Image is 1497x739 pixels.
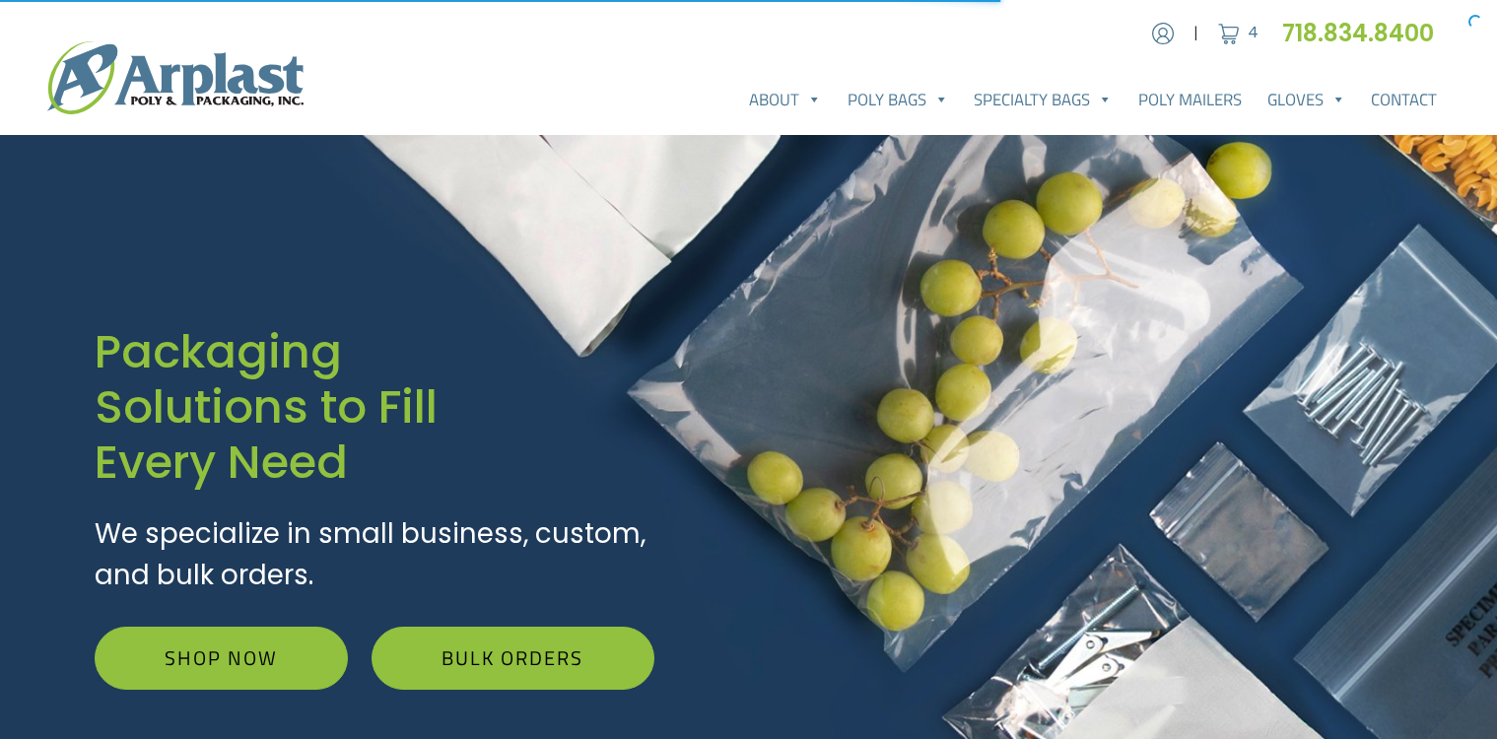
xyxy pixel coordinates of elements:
a: About [736,80,835,119]
a: Bulk Orders [372,627,653,690]
a: Poly Bags [835,80,962,119]
a: Shop Now [95,627,348,690]
span: 4 [1248,21,1259,43]
a: Gloves [1255,80,1359,119]
a: Poly Mailers [1125,80,1255,119]
a: Specialty Bags [962,80,1126,119]
a: Contact [1358,80,1450,119]
p: We specialize in small business, custom, and bulk orders. [95,513,654,595]
a: 718.834.8400 [1282,17,1450,49]
h1: Packaging Solutions to Fill Every Need [95,324,654,490]
img: logo [47,41,304,114]
span: | [1193,22,1198,45]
